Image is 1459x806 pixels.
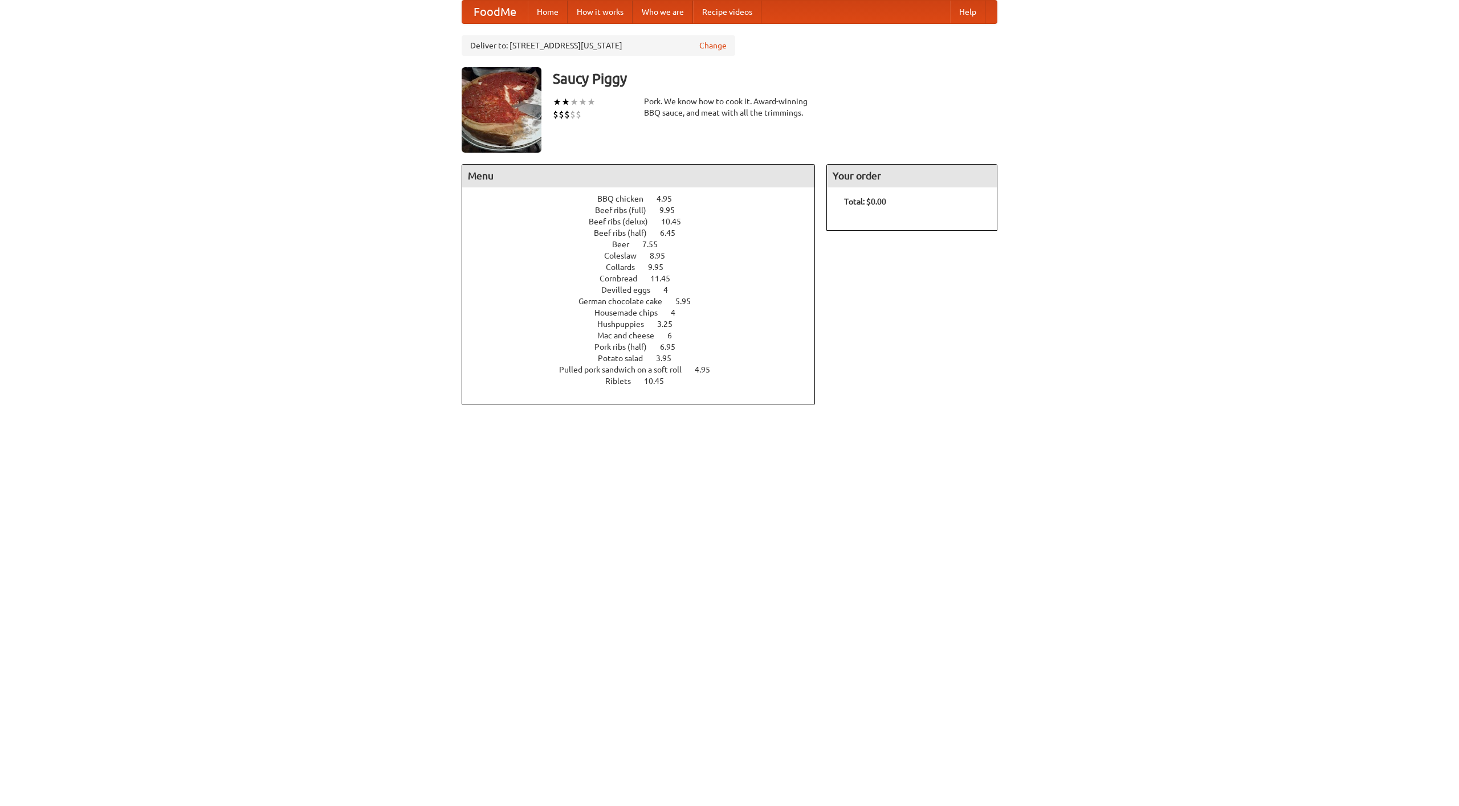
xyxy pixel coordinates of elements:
span: Riblets [605,377,642,386]
li: ★ [587,96,596,108]
a: Coleslaw 8.95 [604,251,686,260]
div: Pork. We know how to cook it. Award-winning BBQ sauce, and meat with all the trimmings. [644,96,815,118]
a: Pork ribs (half) 6.95 [594,342,696,351]
li: ★ [578,96,587,108]
span: Coleslaw [604,251,648,260]
span: 4 [663,285,679,294]
span: 11.45 [650,274,682,283]
span: Beef ribs (half) [594,228,658,238]
a: Riblets 10.45 [605,377,685,386]
span: 4 [671,308,687,317]
span: 3.25 [657,320,684,329]
span: Pulled pork sandwich on a soft roll [559,365,693,374]
span: 10.45 [661,217,692,226]
li: $ [553,108,559,121]
span: 9.95 [648,263,675,272]
li: $ [564,108,570,121]
span: Collards [606,263,646,272]
span: 3.95 [656,354,683,363]
b: Total: $0.00 [844,197,886,206]
span: 9.95 [659,206,686,215]
h3: Saucy Piggy [553,67,997,90]
span: Housemade chips [594,308,669,317]
a: Who we are [633,1,693,23]
span: 8.95 [650,251,676,260]
a: Recipe videos [693,1,761,23]
img: angular.jpg [462,67,541,153]
span: 6.95 [660,342,687,351]
li: ★ [570,96,578,108]
a: How it works [568,1,633,23]
a: Cornbread 11.45 [600,274,691,283]
a: Collards 9.95 [606,263,684,272]
span: Beer [612,240,641,249]
a: Housemade chips 4 [594,308,696,317]
a: Home [528,1,568,23]
span: 7.55 [642,240,669,249]
a: Pulled pork sandwich on a soft roll 4.95 [559,365,731,374]
a: German chocolate cake 5.95 [578,297,712,306]
span: Potato salad [598,354,654,363]
span: Hushpuppies [597,320,655,329]
a: Potato salad 3.95 [598,354,692,363]
span: Beef ribs (delux) [589,217,659,226]
a: Beef ribs (full) 9.95 [595,206,696,215]
span: 10.45 [644,377,675,386]
span: BBQ chicken [597,194,655,203]
a: Hushpuppies 3.25 [597,320,694,329]
span: 4.95 [657,194,683,203]
a: Help [950,1,985,23]
li: ★ [561,96,570,108]
span: Cornbread [600,274,649,283]
li: $ [570,108,576,121]
span: Beef ribs (full) [595,206,658,215]
a: Beer 7.55 [612,240,679,249]
li: $ [559,108,564,121]
div: Deliver to: [STREET_ADDRESS][US_STATE] [462,35,735,56]
a: Change [699,40,727,51]
span: Pork ribs (half) [594,342,658,351]
li: ★ [553,96,561,108]
a: FoodMe [462,1,528,23]
a: BBQ chicken 4.95 [597,194,693,203]
span: Mac and cheese [597,331,666,340]
h4: Menu [462,165,814,187]
a: Beef ribs (delux) 10.45 [589,217,702,226]
span: 5.95 [675,297,702,306]
li: $ [576,108,581,121]
h4: Your order [827,165,997,187]
a: Beef ribs (half) 6.45 [594,228,696,238]
span: German chocolate cake [578,297,674,306]
a: Mac and cheese 6 [597,331,693,340]
span: 6 [667,331,683,340]
span: 6.45 [660,228,687,238]
a: Devilled eggs 4 [601,285,689,294]
span: 4.95 [695,365,722,374]
span: Devilled eggs [601,285,662,294]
